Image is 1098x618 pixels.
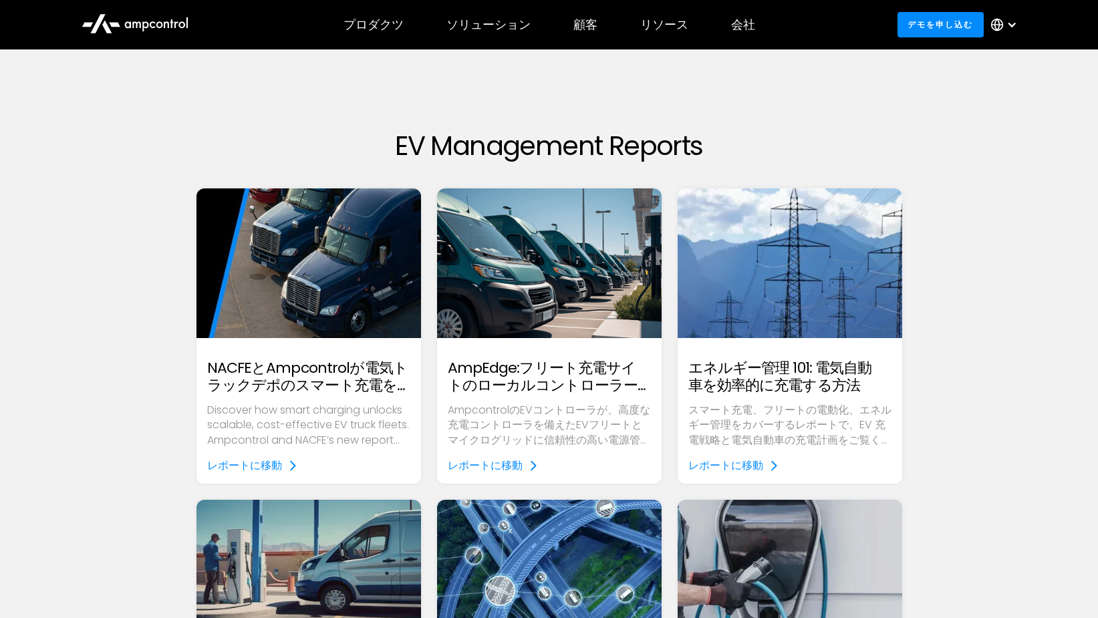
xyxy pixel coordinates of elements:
p: AmpcontrolのEVコントローラが、高度な充電コントローラを備えたEVフリートとマイクログリッドに信頼性の高い電源管理を提供する方法については、レポートをダウンロードしてください。 [448,403,651,448]
div: レポートに移動 [448,458,523,473]
a: レポートに移動 [688,458,779,473]
div: 顧客 [573,17,597,32]
div: ソリューション [446,17,531,32]
div: レポートに移動 [207,458,282,473]
h1: EV Management Reports [196,130,902,162]
div: リソース [640,17,688,32]
div: 会社 [731,17,755,32]
div: プロダクツ [344,17,404,32]
h2: AmpEdge:フリート充電サイトのローカルコントローラーレポート [448,359,651,395]
a: レポートに移動 [448,458,539,473]
h2: エネルギー管理 101: 電気自動車を効率的に充電する方法 [688,359,891,395]
a: レポートに移動 [207,458,298,473]
h2: NACFEとAmpcontrolが電気トラックデポのスマート充電を報告 [207,359,410,395]
div: レポートに移動 [688,458,763,473]
a: デモを申し込む [898,12,984,37]
p: Discover how smart charging unlocks scalable, cost-effective EV truck fleets. Ampcontrol and NACF... [207,403,410,448]
p: スマート充電、フリートの電動化、エネルギー管理をカバーするレポートで、EV 充電戦略と電気自動車の充電計画をご覧ください。 [688,403,891,448]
